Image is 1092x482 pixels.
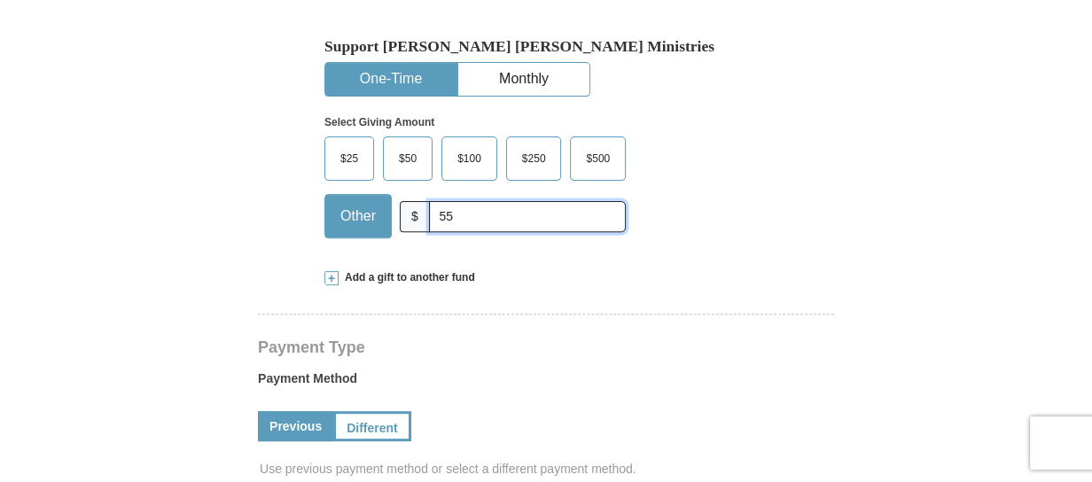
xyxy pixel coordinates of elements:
[325,63,456,96] button: One-Time
[448,145,490,172] span: $100
[577,145,619,172] span: $500
[339,270,475,285] span: Add a gift to another fund
[258,340,834,354] h4: Payment Type
[513,145,555,172] span: $250
[333,411,411,441] a: Different
[258,369,834,396] label: Payment Method
[260,460,836,478] span: Use previous payment method or select a different payment method.
[331,145,367,172] span: $25
[390,145,425,172] span: $50
[258,411,333,441] a: Previous
[429,201,626,232] input: Other Amount
[324,37,768,56] h5: Support [PERSON_NAME] [PERSON_NAME] Ministries
[458,63,589,96] button: Monthly
[400,201,430,232] span: $
[331,203,385,229] span: Other
[324,116,434,128] strong: Select Giving Amount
